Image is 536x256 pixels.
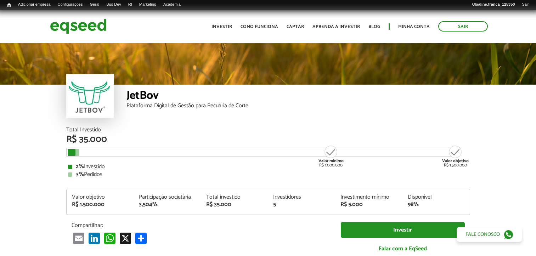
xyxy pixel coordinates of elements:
div: Participação societária [139,194,196,200]
div: R$ 1.500.000 [442,145,469,167]
strong: aline.franca_125350 [478,2,515,6]
a: Email [72,232,86,244]
strong: 2% [76,162,84,171]
a: Academia [160,2,184,7]
div: Plataforma Digital de Gestão para Pecuária de Corte [126,103,470,109]
a: Sair [438,21,488,32]
strong: Valor objetivo [442,158,469,164]
a: Investir [211,24,232,29]
a: Como funciona [241,24,278,29]
div: R$ 5.000 [340,202,397,207]
span: Início [7,2,11,7]
a: RI [125,2,136,7]
a: Sair [518,2,532,7]
div: 98% [408,202,464,207]
a: Geral [86,2,103,7]
div: JetBov [126,90,470,103]
a: Captar [287,24,304,29]
a: Oláaline.franca_125350 [469,2,519,7]
a: Falar com a EqSeed [341,241,465,256]
a: Início [4,2,15,8]
img: EqSeed [50,17,107,36]
a: Compartilhar [134,232,148,244]
a: Minha conta [398,24,430,29]
a: Adicionar empresa [15,2,54,7]
div: R$ 1.000.000 [318,145,344,167]
div: Investidores [273,194,330,200]
a: LinkedIn [87,232,101,244]
div: R$ 35.000 [66,135,470,144]
div: Investimento mínimo [340,194,397,200]
a: X [118,232,132,244]
div: 3,504% [139,202,196,207]
div: Disponível [408,194,464,200]
a: Blog [368,24,380,29]
div: Total investido [206,194,263,200]
strong: 3% [76,170,84,179]
a: Bus Dev [103,2,125,7]
a: WhatsApp [103,232,117,244]
div: Valor objetivo [72,194,129,200]
a: Fale conosco [457,227,522,242]
div: R$ 35.000 [206,202,263,207]
a: Marketing [136,2,160,7]
strong: Valor mínimo [318,158,344,164]
div: Total Investido [66,127,470,133]
div: Investido [68,164,468,170]
a: Aprenda a investir [312,24,360,29]
a: Configurações [54,2,86,7]
div: Pedidos [68,172,468,177]
div: 5 [273,202,330,207]
p: Compartilhar: [72,222,330,229]
a: Investir [341,222,465,238]
div: R$ 1.500.000 [72,202,129,207]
